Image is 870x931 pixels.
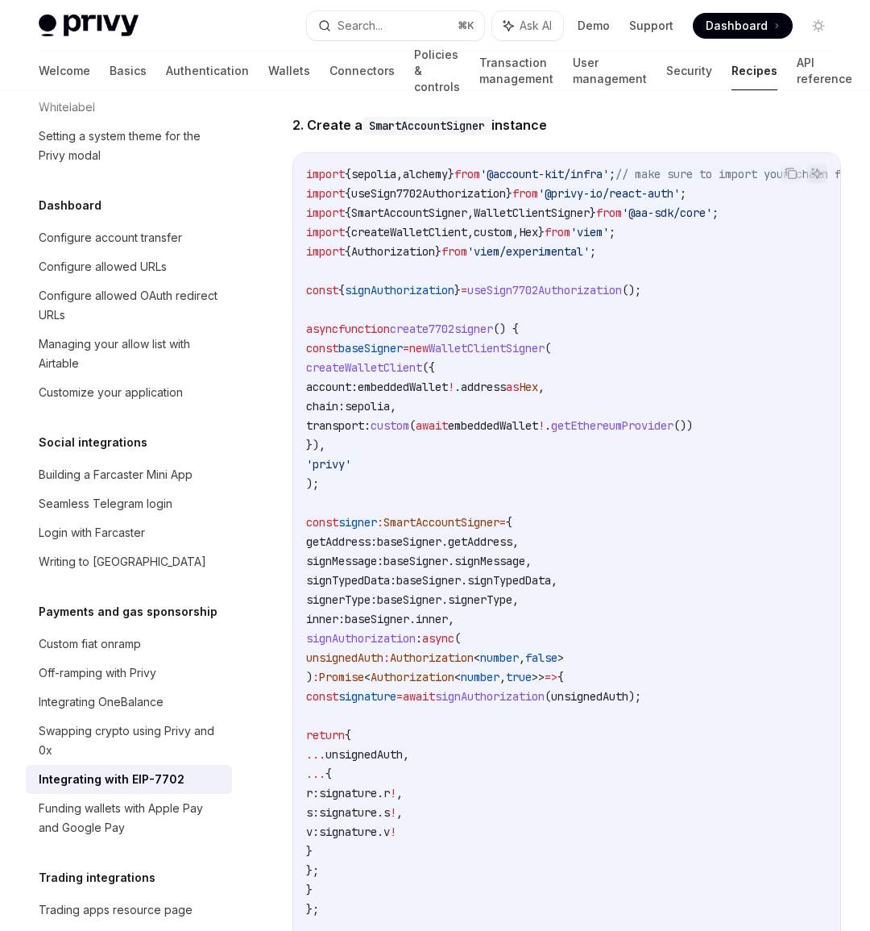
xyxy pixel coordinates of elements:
[441,592,448,607] span: .
[39,770,184,789] div: Integrating with EIP-7702
[390,825,396,839] span: !
[26,688,232,717] a: Integrating OneBalance
[429,341,545,355] span: WalletClientSigner
[693,13,793,39] a: Dashboard
[26,122,232,170] a: Setting a system theme for the Privy modal
[313,670,319,684] span: :
[377,534,441,549] span: baseSigner
[512,186,538,201] span: from
[306,689,338,704] span: const
[319,786,377,800] span: signature
[467,283,622,297] span: useSign7702Authorization
[26,547,232,576] a: Writing to [GEOGRAPHIC_DATA]
[306,399,345,414] span: chain:
[545,418,551,433] span: .
[596,206,622,220] span: from
[39,900,193,920] div: Trading apps resource page
[319,805,377,820] span: signature
[519,225,538,239] span: Hex
[268,52,310,90] a: Wallets
[166,52,249,90] a: Authentication
[396,167,403,181] span: ,
[390,322,493,336] span: create7702signer
[306,360,422,375] span: createWalletClient
[39,196,101,215] h5: Dashboard
[458,19,474,32] span: ⌘ K
[448,554,454,568] span: .
[377,592,441,607] span: baseSigner
[622,206,712,220] span: '@aa-sdk/core'
[345,283,454,297] span: signAuthorization
[26,896,232,925] a: Trading apps resource page
[806,13,831,39] button: Toggle dark mode
[351,244,435,259] span: Authorization
[499,515,506,530] span: =
[338,341,403,355] span: baseSigner
[525,650,557,665] span: false
[409,341,429,355] span: new
[306,283,338,297] span: const
[422,360,435,375] span: ({
[39,552,206,571] div: Writing to [GEOGRAPHIC_DATA]
[448,592,512,607] span: signerType
[306,380,358,394] span: account:
[306,244,345,259] span: import
[377,805,383,820] span: .
[377,515,383,530] span: :
[545,689,551,704] span: (
[362,117,491,135] code: SmartAccountSigner
[26,717,232,765] a: Swapping crypto using Privy and 0x
[590,206,596,220] span: }
[306,554,383,568] span: signMessage:
[570,225,609,239] span: 'viem'
[306,186,345,201] span: import
[403,341,409,355] span: =
[345,728,351,742] span: {
[306,863,319,878] span: };
[338,515,377,530] span: signer
[306,805,319,820] span: s:
[520,18,552,34] span: Ask AI
[325,747,403,762] span: unsignedAuth
[390,399,396,414] span: ,
[306,650,383,665] span: unsignedAuth
[396,805,403,820] span: ,
[499,670,506,684] span: ,
[306,515,338,530] span: const
[480,650,519,665] span: number
[731,52,777,90] a: Recipes
[338,689,396,704] span: signature
[396,689,403,704] span: =
[629,18,673,34] a: Support
[39,663,156,683] div: Off-ramping with Privy
[435,244,441,259] span: }
[39,383,183,402] div: Customize your application
[306,767,325,781] span: ...
[319,825,377,839] span: signature
[39,465,193,484] div: Building a Farcaster Mini App
[441,244,467,259] span: from
[306,573,396,588] span: signTypedData:
[409,612,416,626] span: .
[557,670,564,684] span: {
[551,689,628,704] span: unsignedAuth
[306,747,325,762] span: ...
[306,341,338,355] span: const
[39,721,222,760] div: Swapping crypto using Privy and 0x
[306,844,313,858] span: }
[706,18,768,34] span: Dashboard
[39,257,167,276] div: Configure allowed URLs
[306,322,338,336] span: async
[351,167,396,181] span: sepolia
[461,670,499,684] span: number
[26,252,232,281] a: Configure allowed URLs
[454,670,461,684] span: <
[467,573,551,588] span: signTypedData
[338,322,390,336] span: function
[345,186,351,201] span: {
[306,225,345,239] span: import
[403,167,448,181] span: alchemy
[306,457,351,472] span: 'privy'
[306,902,319,916] span: };
[545,225,570,239] span: from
